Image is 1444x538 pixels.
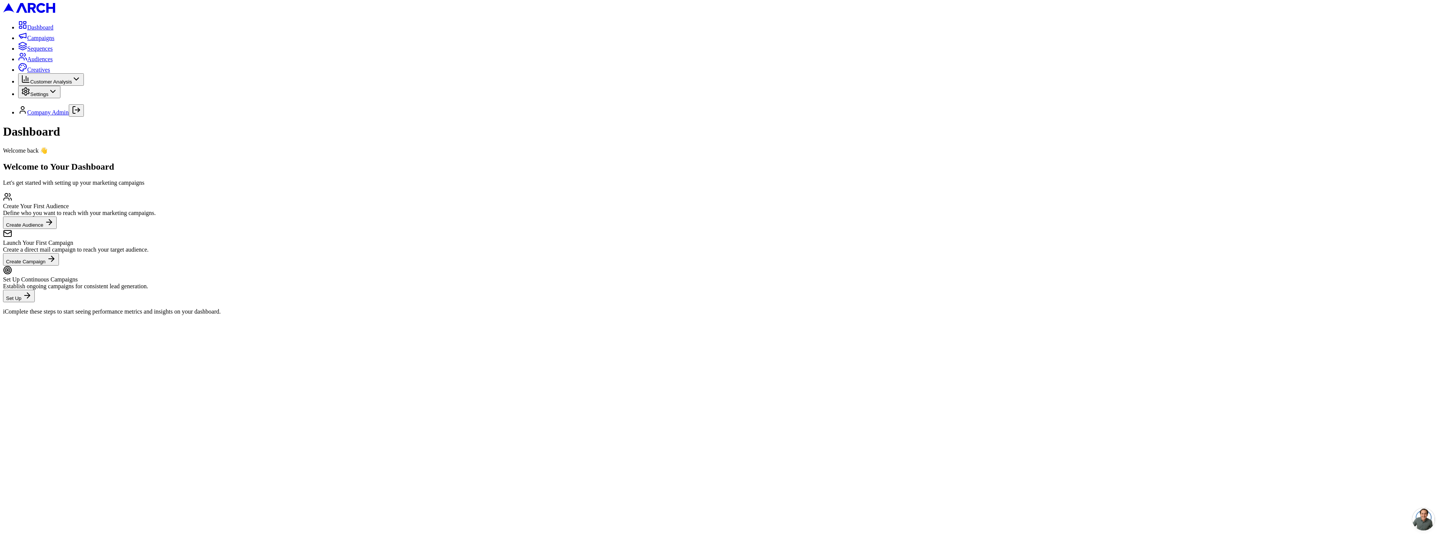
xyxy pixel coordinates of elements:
a: Dashboard [18,24,53,31]
span: Sequences [27,45,53,52]
div: Set Up Continuous Campaigns [3,276,1441,283]
a: Creatives [18,66,50,73]
div: Establish ongoing campaigns for consistent lead generation. [3,283,1441,290]
button: Customer Analysis [18,73,84,86]
a: Sequences [18,45,53,52]
p: Let's get started with setting up your marketing campaigns [3,179,1441,186]
span: Customer Analysis [30,79,72,85]
div: Create Your First Audience [3,203,1441,210]
button: Settings [18,86,60,98]
a: Company Admin [27,109,69,116]
span: Dashboard [27,24,53,31]
a: Audiences [18,56,53,62]
span: Settings [30,91,48,97]
a: Campaigns [18,35,54,41]
div: Welcome back 👋 [3,147,1441,154]
span: Campaigns [27,35,54,41]
div: Create a direct mail campaign to reach your target audience. [3,246,1441,253]
span: i [3,308,5,315]
span: Audiences [27,56,53,62]
button: Create Audience [3,216,57,229]
span: Complete these steps to start seeing performance metrics and insights on your dashboard. [5,308,221,315]
a: Open chat [1412,508,1435,530]
span: Creatives [27,66,50,73]
h2: Welcome to Your Dashboard [3,162,1441,172]
button: Set Up [3,290,35,302]
div: Launch Your First Campaign [3,240,1441,246]
h1: Dashboard [3,125,1441,139]
button: Log out [69,104,84,117]
div: Define who you want to reach with your marketing campaigns. [3,210,1441,216]
button: Create Campaign [3,253,59,266]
